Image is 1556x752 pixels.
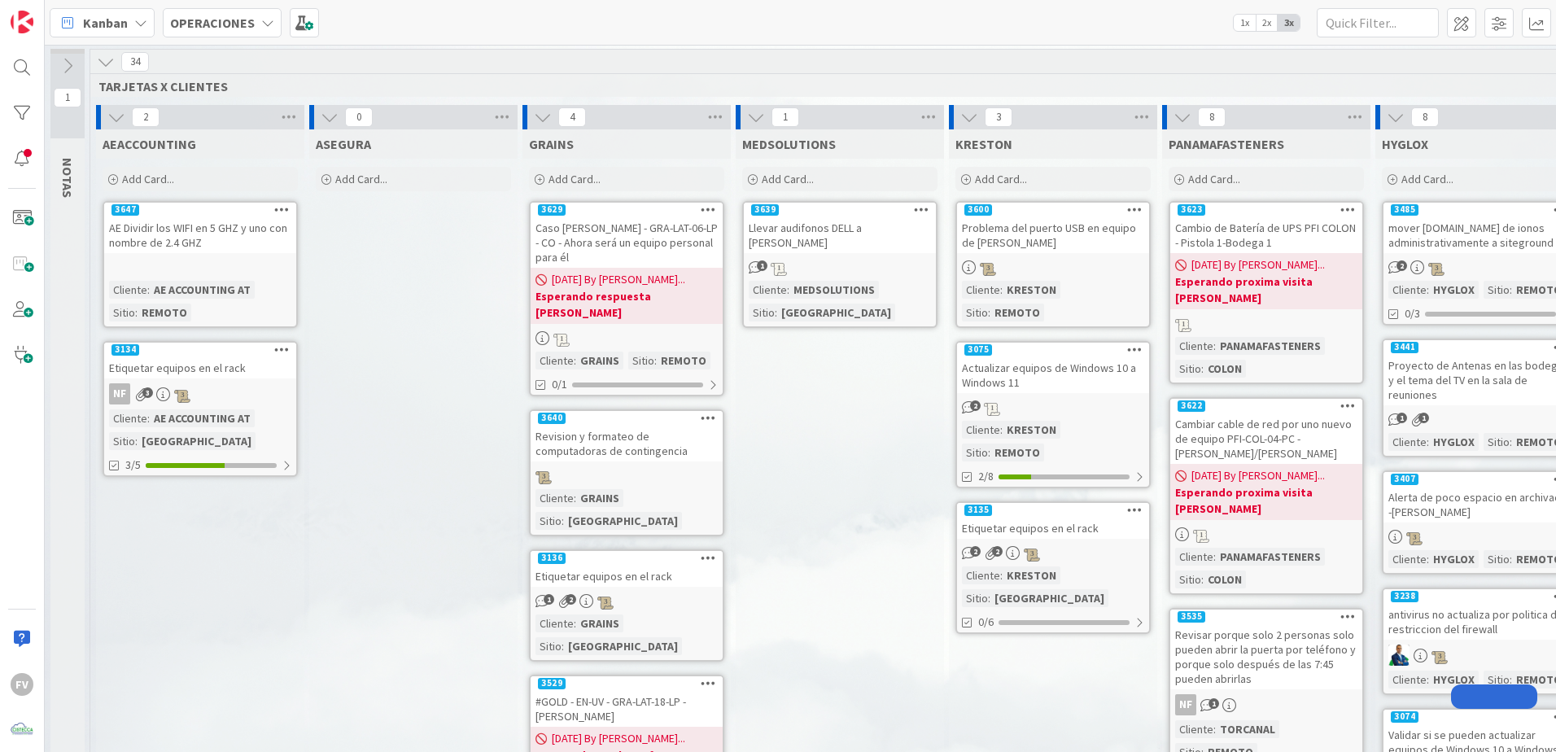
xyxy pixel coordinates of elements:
span: GRAINS [529,136,574,152]
span: : [1000,281,1003,299]
span: 1x [1234,15,1256,31]
div: 3135Etiquetar equipos en el rack [957,503,1149,539]
div: 3485 [1391,204,1418,216]
span: 1 [757,260,767,271]
span: NOTAS [59,158,76,198]
div: GRAINS [576,614,623,632]
span: 1 [771,107,799,127]
div: 3529#GOLD - EN-UV - GRA-LAT-18-LP - [PERSON_NAME] [531,676,723,727]
div: 3640 [538,413,566,424]
div: REMOTO [657,352,710,369]
div: NF [1170,694,1362,715]
div: KRESTON [1003,566,1060,584]
b: Esperando proxima visita [PERSON_NAME] [1175,484,1357,517]
div: 3629 [531,203,723,217]
span: : [988,589,990,607]
div: 3600 [957,203,1149,217]
span: : [1427,281,1429,299]
div: [GEOGRAPHIC_DATA] [564,512,682,530]
div: GRAINS [576,352,623,369]
span: 8 [1411,107,1439,127]
span: AEACCOUNTING [103,136,196,152]
div: 3623 [1170,203,1362,217]
span: : [1427,671,1429,689]
div: 3623 [1178,204,1205,216]
div: AE ACCOUNTING AT [150,409,255,427]
div: 3640 [531,411,723,426]
div: 3629 [538,204,566,216]
div: Sitio [962,589,988,607]
div: NF [104,383,296,404]
div: TORCANAL [1216,720,1279,738]
b: OPERACIONES [170,15,255,31]
div: 3135 [957,503,1149,518]
div: NF [109,383,130,404]
div: Cliente [1388,433,1427,451]
div: HYGLOX [1429,671,1479,689]
span: : [1201,360,1204,378]
span: 2 [970,400,981,411]
span: 3 [985,107,1012,127]
span: 2 [1396,260,1407,271]
div: KRESTON [1003,421,1060,439]
div: HYGLOX [1429,550,1479,568]
span: 3 [142,387,153,398]
div: 3134 [104,343,296,357]
span: : [1510,550,1512,568]
span: : [574,352,576,369]
span: 1 [1418,413,1429,423]
span: 0/6 [978,614,994,631]
span: 2 [132,107,160,127]
span: : [574,614,576,632]
div: Sitio [962,444,988,461]
span: 3/5 [125,457,141,474]
div: 3535 [1170,610,1362,624]
span: 34 [121,52,149,72]
span: 2 [566,594,576,605]
span: MEDSOLUTIONS [742,136,836,152]
span: : [787,281,789,299]
div: Cliente [1388,281,1427,299]
div: Sitio [962,304,988,321]
span: 1 [1209,698,1219,709]
span: : [1427,550,1429,568]
span: Add Card... [1401,172,1453,186]
div: 3623Cambio de Batería de UPS PFI COLON - Pistola 1-Bodega 1 [1170,203,1362,253]
div: 3629Caso [PERSON_NAME] - GRA-LAT-06-LP - CO - Ahora será un equipo personal para él [531,203,723,268]
div: KRESTON [1003,281,1060,299]
div: 3622 [1178,400,1205,412]
div: 3639Llevar audifonos DELL a [PERSON_NAME] [744,203,936,253]
div: Cliente [535,614,574,632]
div: 3622Cambiar cable de red por uno nuevo de equipo PFI-COL-04-PC - [PERSON_NAME]/[PERSON_NAME] [1170,399,1362,464]
a: 3075Actualizar equipos de Windows 10 a Windows 11Cliente:KRESTONSitio:REMOTO2/8 [955,341,1151,488]
div: 3074 [1391,711,1418,723]
div: HYGLOX [1429,433,1479,451]
span: Add Card... [975,172,1027,186]
div: Sitio [1484,433,1510,451]
div: Cliente [962,566,1000,584]
a: 3135Etiquetar equipos en el rackCliente:KRESTONSitio:[GEOGRAPHIC_DATA]0/6 [955,501,1151,634]
div: Sitio [1175,360,1201,378]
img: avatar [11,719,33,741]
span: 1 [544,594,554,605]
div: 3075 [964,344,992,356]
div: [GEOGRAPHIC_DATA] [564,637,682,655]
div: 3134Etiquetar equipos en el rack [104,343,296,378]
div: Problema del puerto USB en equipo de [PERSON_NAME] [957,217,1149,253]
div: 3647 [111,204,139,216]
div: 3639 [744,203,936,217]
div: AE Dividir los WIFI en 5 GHZ y uno con nombre de 2.4 GHZ [104,217,296,253]
span: PANAMAFASTENERS [1169,136,1284,152]
div: 3622 [1170,399,1362,413]
div: 3075 [957,343,1149,357]
div: Cliente [109,409,147,427]
a: 3647AE Dividir los WIFI en 5 GHZ y uno con nombre de 2.4 GHZCliente:AE ACCOUNTING ATSitio:REMOTO [103,201,298,328]
div: Revision y formateo de computadoras de contingencia [531,426,723,461]
div: Sitio [109,432,135,450]
div: [GEOGRAPHIC_DATA] [990,589,1108,607]
div: Cliente [962,281,1000,299]
div: Cliente [1388,671,1427,689]
span: : [1427,433,1429,451]
div: MEDSOLUTIONS [789,281,879,299]
div: Cliente [962,421,1000,439]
